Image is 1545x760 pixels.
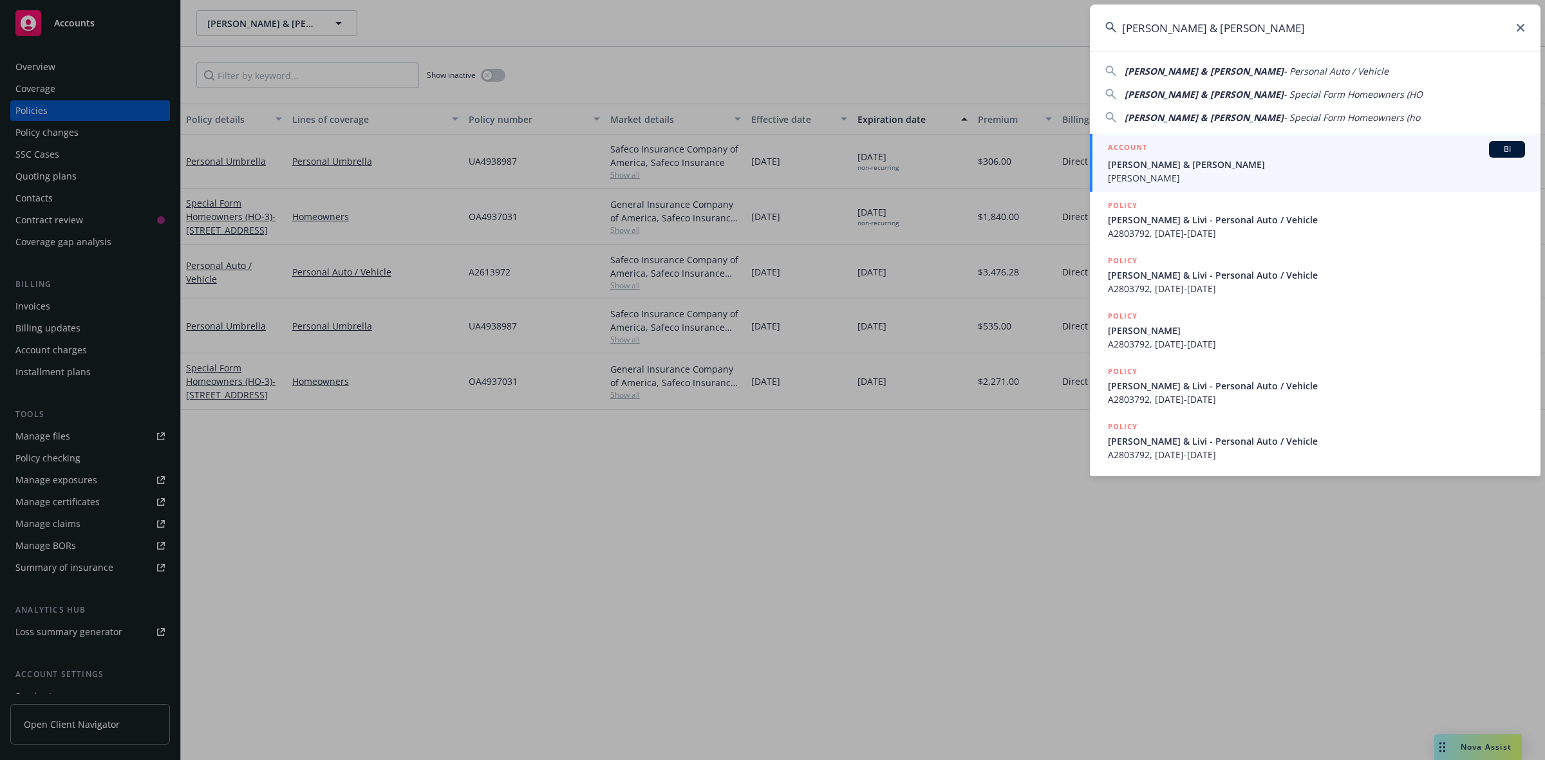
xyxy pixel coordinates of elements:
span: [PERSON_NAME] & [PERSON_NAME] [1125,65,1284,77]
a: POLICY[PERSON_NAME] & Livi - Personal Auto / VehicleA2803792, [DATE]-[DATE] [1090,358,1540,413]
span: A2803792, [DATE]-[DATE] [1108,393,1525,406]
span: BI [1494,144,1520,155]
span: - Personal Auto / Vehicle [1284,65,1389,77]
span: [PERSON_NAME] & Livi - Personal Auto / Vehicle [1108,213,1525,227]
span: A2803792, [DATE]-[DATE] [1108,337,1525,351]
h5: ACCOUNT [1108,141,1147,156]
span: A2803792, [DATE]-[DATE] [1108,282,1525,295]
span: [PERSON_NAME] & Livi - Personal Auto / Vehicle [1108,434,1525,448]
a: POLICY[PERSON_NAME] & Livi - Personal Auto / VehicleA2803792, [DATE]-[DATE] [1090,192,1540,247]
span: [PERSON_NAME] & [PERSON_NAME] [1125,111,1284,124]
a: POLICY[PERSON_NAME] & Livi - Personal Auto / VehicleA2803792, [DATE]-[DATE] [1090,413,1540,468]
h5: POLICY [1108,365,1138,378]
span: [PERSON_NAME] [1108,324,1525,337]
h5: POLICY [1108,254,1138,267]
a: POLICY[PERSON_NAME]A2803792, [DATE]-[DATE] [1090,302,1540,358]
span: A2803792, [DATE]-[DATE] [1108,227,1525,240]
input: Search... [1090,5,1540,51]
a: ACCOUNTBI[PERSON_NAME] & [PERSON_NAME][PERSON_NAME] [1090,134,1540,192]
h5: POLICY [1108,420,1138,433]
h5: POLICY [1108,199,1138,212]
span: [PERSON_NAME] & Livi - Personal Auto / Vehicle [1108,379,1525,393]
h5: POLICY [1108,310,1138,322]
span: - Special Form Homeowners (HO [1284,88,1423,100]
a: POLICY[PERSON_NAME] & Livi - Personal Auto / VehicleA2803792, [DATE]-[DATE] [1090,247,1540,302]
span: [PERSON_NAME] & Livi - Personal Auto / Vehicle [1108,268,1525,282]
span: [PERSON_NAME] [1108,171,1525,185]
span: [PERSON_NAME] & [PERSON_NAME] [1125,88,1284,100]
span: A2803792, [DATE]-[DATE] [1108,448,1525,461]
span: [PERSON_NAME] & [PERSON_NAME] [1108,158,1525,171]
span: - Special Form Homeowners (ho [1284,111,1420,124]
